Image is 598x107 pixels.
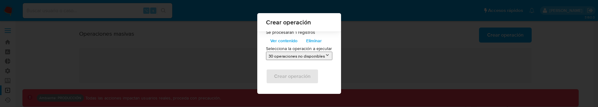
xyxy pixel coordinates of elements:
[266,36,302,46] button: Ver contenido
[266,46,332,52] p: Selecciona la operación a ejecutar
[302,36,326,46] button: Eliminar
[306,36,322,45] span: Eliminar
[266,29,332,36] p: Se procesarán 1 registros
[266,19,332,25] span: Crear operación
[266,52,332,60] button: 30 operaciones no disponibles
[270,36,297,45] span: Ver contenido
